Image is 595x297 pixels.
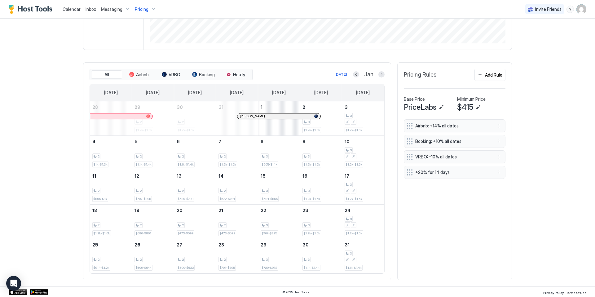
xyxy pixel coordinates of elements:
a: Privacy Policy [543,289,564,295]
span: [DATE] [230,90,244,95]
a: January 16, 2026 [300,170,342,182]
span: [DATE] [272,90,286,95]
a: January 17, 2026 [342,170,384,182]
span: 2 [140,189,142,193]
span: 24 [345,208,350,213]
span: 3 [350,251,352,255]
a: Tuesday [182,84,208,101]
span: 15 [261,173,266,179]
span: Minimum Price [457,96,486,102]
span: 2 [182,223,184,227]
a: Thursday [266,84,292,101]
span: Airbnb: +14% all dates [415,123,489,129]
span: VRBO: -10% all dates [415,154,489,160]
a: Inbox [86,6,96,12]
span: 12 [134,173,139,179]
span: 3 [266,189,268,193]
span: 3 [266,154,268,158]
span: [PERSON_NAME] [240,114,265,118]
td: January 8, 2026 [258,135,300,170]
a: Wednesday [224,84,250,101]
td: January 29, 2026 [258,239,300,273]
span: Houfy [233,72,245,78]
span: 20 [177,208,183,213]
button: Add Rule [474,69,505,81]
button: More options [495,138,503,145]
a: Sunday [98,84,124,101]
a: January 25, 2026 [90,239,132,250]
span: 17 [345,173,349,179]
span: $1.2k-$1.6k [219,162,236,166]
span: $707-$895 [219,266,235,270]
button: Edit [438,104,445,111]
span: $684-$866 [262,197,278,201]
span: 2 [98,258,99,262]
td: January 21, 2026 [216,204,258,239]
span: Airbnb [136,72,149,78]
span: 10 [345,139,350,144]
div: [PERSON_NAME] [240,114,318,118]
span: Calendar [63,7,81,12]
span: 21 [218,208,223,213]
span: 2 [140,223,142,227]
span: $1.2k-$1.6k [303,128,320,132]
span: $415 [457,103,473,112]
a: January 8, 2026 [258,136,300,147]
a: December 31, 2025 [216,101,258,113]
div: menu [495,153,503,161]
td: January 27, 2026 [174,239,216,273]
span: 14 [218,173,223,179]
span: 3 [308,258,310,262]
span: 3 [308,223,310,227]
span: 2 [182,258,184,262]
div: menu [495,138,503,145]
button: [DATE] [334,71,348,78]
div: User profile [576,4,586,14]
span: 30 [302,242,309,247]
a: December 30, 2025 [174,101,216,113]
div: menu [495,169,503,176]
span: 2 [98,189,99,193]
a: January 7, 2026 [216,136,258,147]
a: Google Play Store [30,289,48,295]
td: January 24, 2026 [342,204,384,239]
td: January 6, 2026 [174,135,216,170]
a: January 10, 2026 [342,136,384,147]
a: January 13, 2026 [174,170,216,182]
span: 13 [177,173,182,179]
span: 3 [345,104,348,110]
td: January 7, 2026 [216,135,258,170]
span: 2 [98,223,99,227]
span: 2 [224,223,226,227]
a: Monday [140,84,166,101]
span: 3 [308,154,310,158]
a: January 22, 2026 [258,205,300,216]
span: 25 [92,242,98,247]
span: $720-$912 [262,266,277,270]
span: [DATE] [146,90,160,95]
span: Booking [199,72,215,78]
span: $473-$599 [178,231,193,235]
a: App Store [9,289,27,295]
td: January 10, 2026 [342,135,384,170]
span: Terms Of Use [566,291,586,295]
span: 28 [218,242,224,247]
a: Terms Of Use [566,289,586,295]
td: January 15, 2026 [258,170,300,204]
span: [DATE] [104,90,118,95]
td: January 18, 2026 [90,204,132,239]
a: Saturday [350,84,376,101]
span: $707-$895 [262,231,277,235]
span: 3 [350,114,352,118]
span: 2 [98,154,99,158]
span: $1.2k-$1.6k [346,197,362,201]
a: January 23, 2026 [300,205,342,216]
td: January 28, 2026 [216,239,258,273]
span: 3 [350,217,352,221]
td: January 20, 2026 [174,204,216,239]
span: 3 [308,120,310,124]
span: © 2025 Host Tools [282,290,309,294]
span: Pricing [135,7,148,12]
span: 11 [92,173,96,179]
